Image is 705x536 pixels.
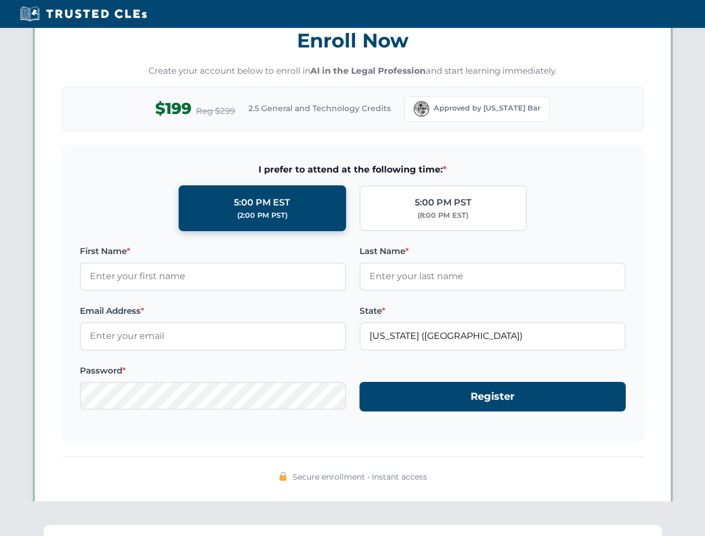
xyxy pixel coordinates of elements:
[234,195,290,210] div: 5:00 PM EST
[359,304,626,318] label: State
[415,195,472,210] div: 5:00 PM PST
[359,322,626,350] input: Florida (FL)
[237,210,287,221] div: (2:00 PM PST)
[359,382,626,411] button: Register
[359,245,626,258] label: Last Name
[17,6,150,22] img: Trusted CLEs
[80,304,346,318] label: Email Address
[414,101,429,117] img: Florida Bar
[434,103,540,114] span: Approved by [US_STATE] Bar
[80,364,346,377] label: Password
[292,471,427,483] span: Secure enrollment • Instant access
[80,262,346,290] input: Enter your first name
[62,23,644,58] h3: Enroll Now
[80,322,346,350] input: Enter your email
[418,210,468,221] div: (8:00 PM EST)
[62,65,644,78] p: Create your account below to enroll in and start learning immediately.
[248,102,391,114] span: 2.5 General and Technology Credits
[196,104,235,118] span: Reg $299
[80,162,626,177] span: I prefer to attend at the following time:
[310,65,426,76] strong: AI in the Legal Profession
[359,262,626,290] input: Enter your last name
[155,96,191,121] span: $199
[279,472,287,481] img: 🔒
[80,245,346,258] label: First Name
